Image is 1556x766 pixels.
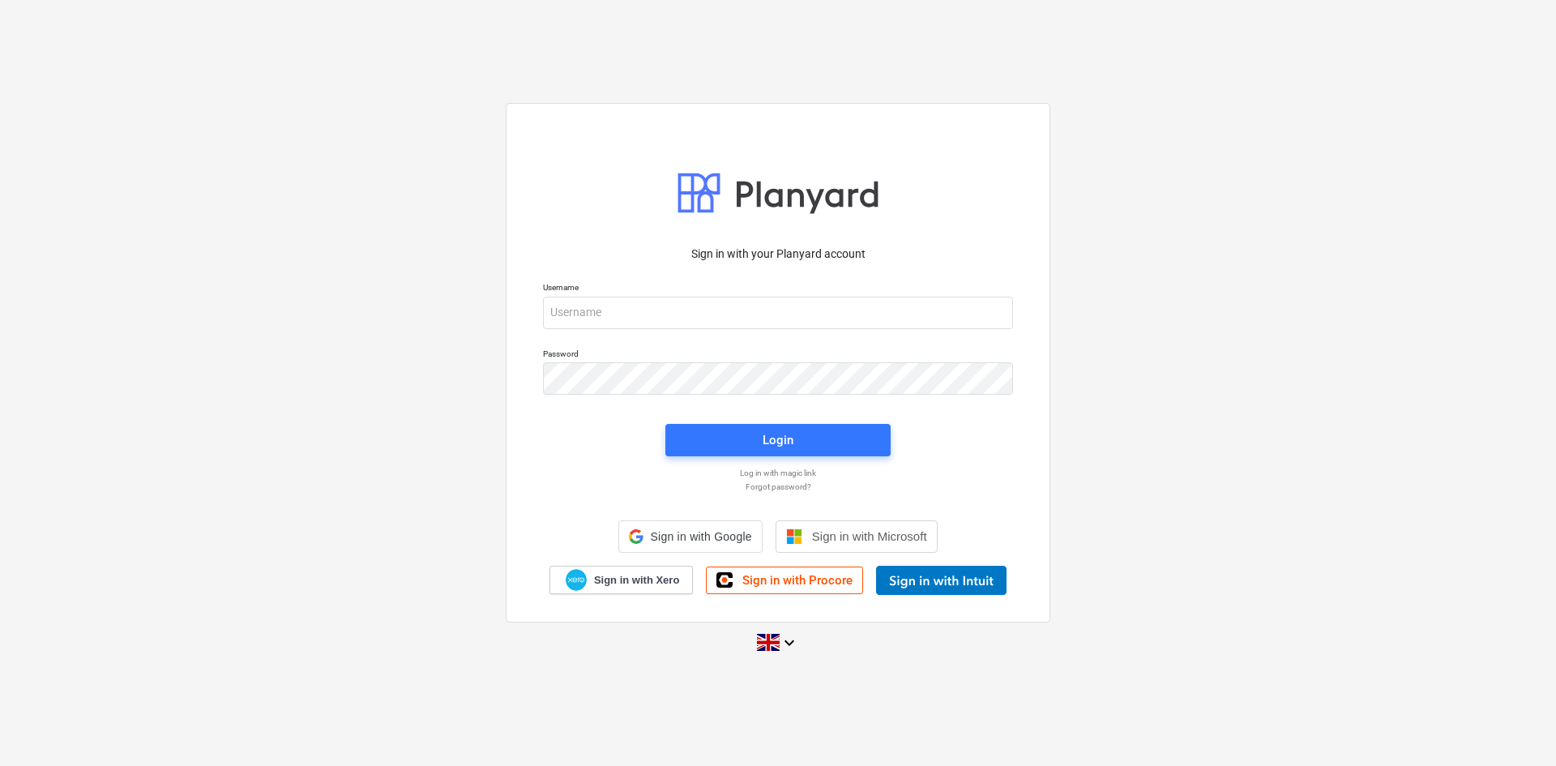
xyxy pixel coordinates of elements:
[566,569,587,591] img: Xero logo
[706,567,863,594] a: Sign in with Procore
[543,349,1013,362] p: Password
[780,633,799,653] i: keyboard_arrow_down
[543,246,1013,263] p: Sign in with your Planyard account
[535,468,1021,478] a: Log in with magic link
[543,297,1013,329] input: Username
[665,424,891,456] button: Login
[535,481,1021,492] a: Forgot password?
[786,528,802,545] img: Microsoft logo
[594,573,679,588] span: Sign in with Xero
[812,529,927,543] span: Sign in with Microsoft
[549,566,694,594] a: Sign in with Xero
[543,282,1013,296] p: Username
[650,530,751,543] span: Sign in with Google
[763,430,793,451] div: Login
[618,520,762,553] div: Sign in with Google
[742,573,853,588] span: Sign in with Procore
